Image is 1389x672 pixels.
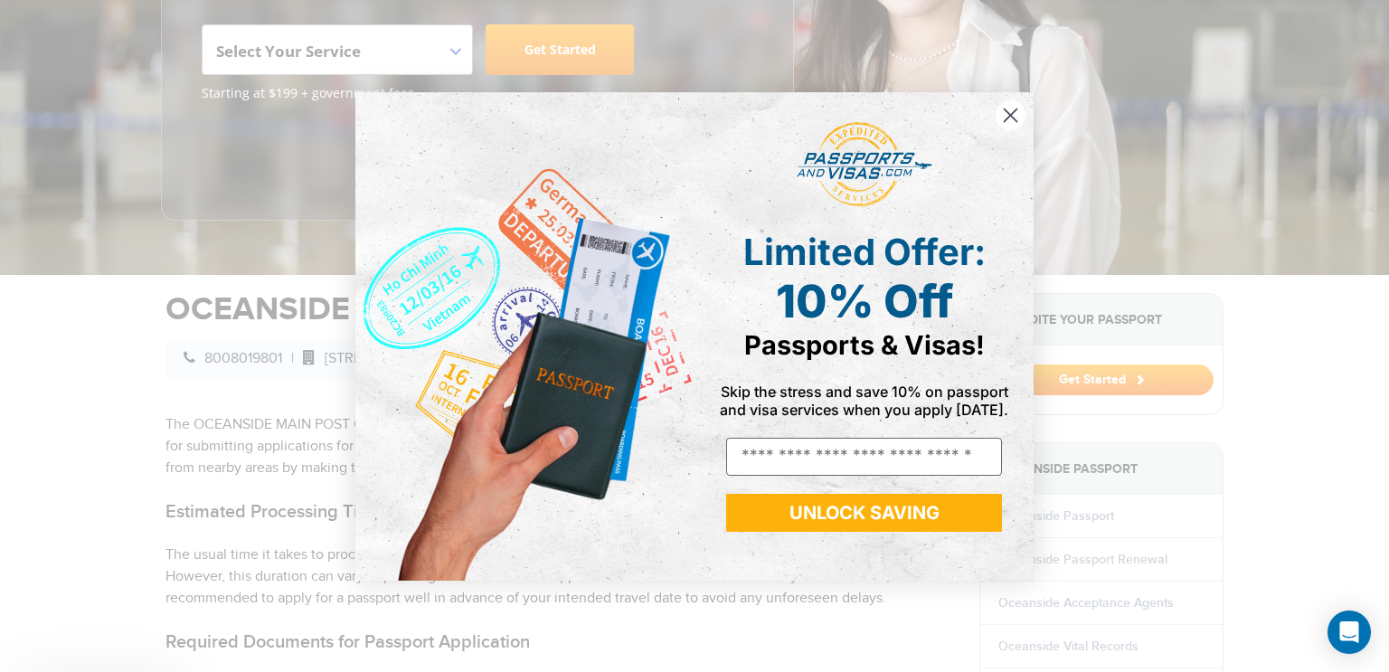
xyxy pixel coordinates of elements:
button: UNLOCK SAVING [726,494,1002,532]
span: 10% Off [776,274,953,328]
span: Skip the stress and save 10% on passport and visa services when you apply [DATE]. [720,383,1008,419]
div: Open Intercom Messenger [1328,610,1371,654]
span: Limited Offer: [743,230,986,274]
img: de9cda0d-0715-46ca-9a25-073762a91ba7.png [355,92,694,581]
img: passports and visas [797,122,932,207]
button: Close dialog [995,99,1026,131]
span: Passports & Visas! [744,329,985,361]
